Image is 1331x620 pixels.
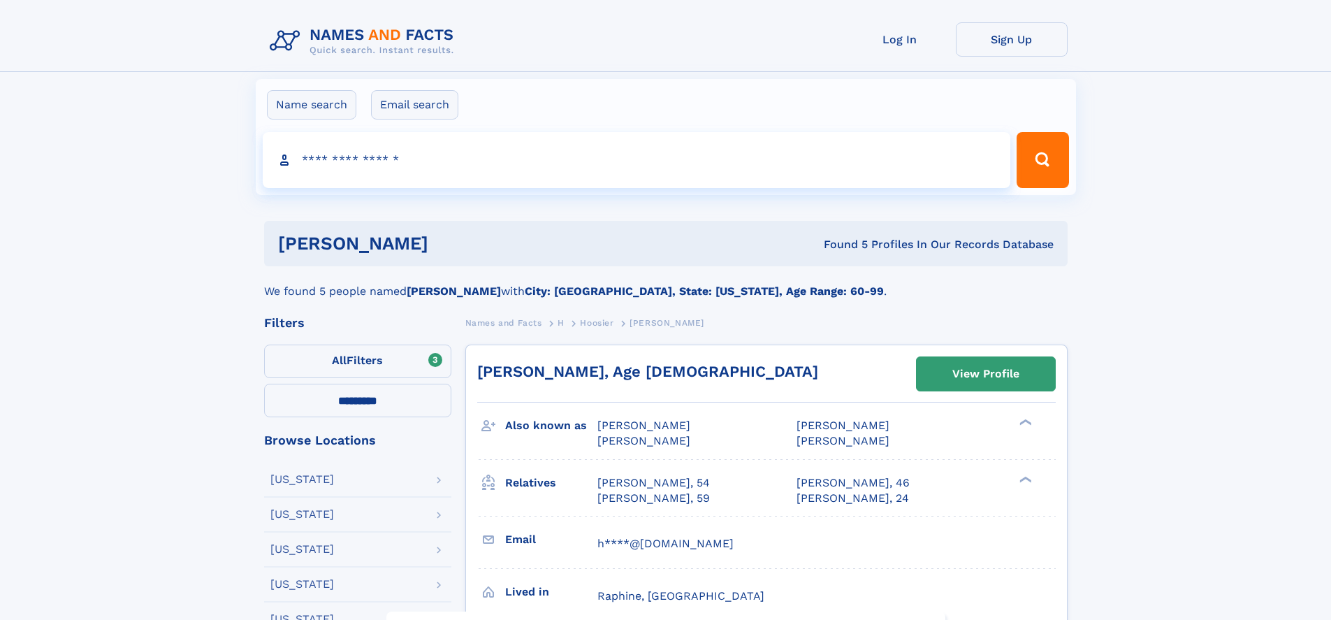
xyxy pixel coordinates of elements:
a: View Profile [917,357,1055,391]
span: [PERSON_NAME] [597,419,690,432]
h3: Email [505,528,597,551]
a: H [558,314,565,331]
span: Hoosier [580,318,613,328]
a: Log In [844,22,956,57]
span: All [332,354,347,367]
b: [PERSON_NAME] [407,284,501,298]
div: Filters [264,317,451,329]
div: ❯ [1016,418,1033,427]
div: [US_STATE] [270,579,334,590]
button: Search Button [1017,132,1068,188]
input: search input [263,132,1011,188]
h3: Relatives [505,471,597,495]
h3: Lived in [505,580,597,604]
label: Email search [371,90,458,120]
a: [PERSON_NAME], 46 [797,475,910,491]
span: [PERSON_NAME] [630,318,704,328]
label: Filters [264,345,451,378]
h3: Also known as [505,414,597,438]
span: H [558,318,565,328]
div: We found 5 people named with . [264,266,1068,300]
div: [US_STATE] [270,509,334,520]
div: View Profile [952,358,1019,390]
label: Name search [267,90,356,120]
span: [PERSON_NAME] [797,434,889,447]
a: Hoosier [580,314,613,331]
img: Logo Names and Facts [264,22,465,60]
a: Names and Facts [465,314,542,331]
div: [US_STATE] [270,544,334,555]
span: [PERSON_NAME] [797,419,889,432]
h1: [PERSON_NAME] [278,235,626,252]
span: Raphine, [GEOGRAPHIC_DATA] [597,589,764,603]
a: [PERSON_NAME], 59 [597,491,710,506]
a: [PERSON_NAME], 24 [797,491,909,506]
span: [PERSON_NAME] [597,434,690,447]
a: Sign Up [956,22,1068,57]
a: [PERSON_NAME], Age [DEMOGRAPHIC_DATA] [477,363,818,380]
div: [US_STATE] [270,474,334,485]
a: [PERSON_NAME], 54 [597,475,710,491]
div: Found 5 Profiles In Our Records Database [626,237,1054,252]
b: City: [GEOGRAPHIC_DATA], State: [US_STATE], Age Range: 60-99 [525,284,884,298]
div: ❯ [1016,475,1033,484]
div: Browse Locations [264,434,451,447]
